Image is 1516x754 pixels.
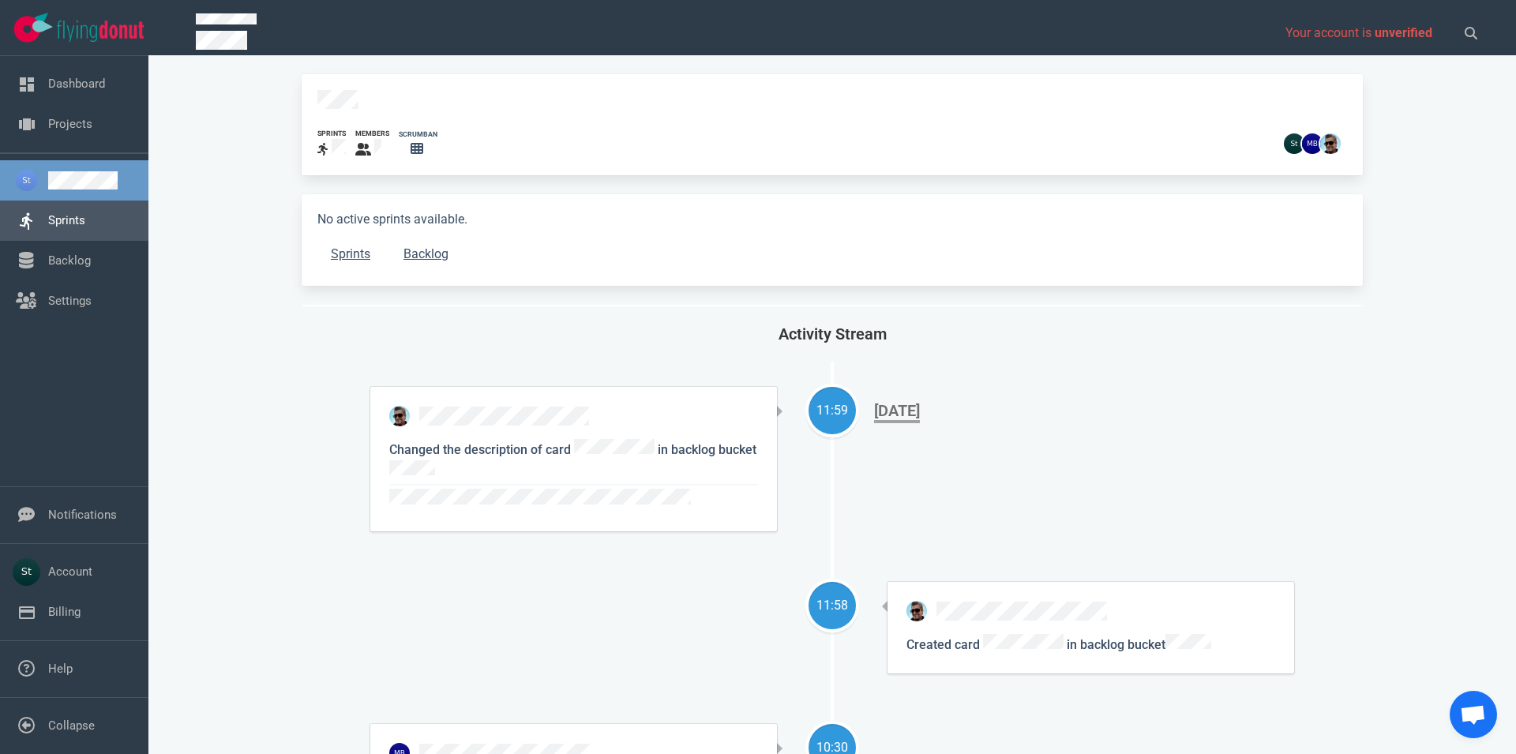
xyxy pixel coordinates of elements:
[48,77,105,91] a: Dashboard
[48,213,85,227] a: Sprints
[389,442,756,478] span: in backlog bucket
[779,324,887,343] span: Activity Stream
[874,401,920,423] div: [DATE]
[355,129,389,159] a: members
[48,253,91,268] a: Backlog
[48,662,73,676] a: Help
[1320,133,1341,154] img: 26
[1375,25,1432,40] span: unverified
[48,718,95,733] a: Collapse
[809,401,856,420] div: 11:59
[389,406,410,426] img: 26
[1450,691,1497,738] div: Open chat
[1302,133,1323,154] img: 26
[1067,637,1211,652] span: in backlog bucket
[48,508,117,522] a: Notifications
[1285,25,1432,40] span: Your account is
[389,439,758,512] p: Changed the description of card
[48,294,92,308] a: Settings
[809,596,856,615] div: 11:58
[48,565,92,579] a: Account
[302,194,1363,286] div: No active sprints available.
[906,634,1275,655] p: Created card
[317,129,346,159] a: sprints
[906,601,927,621] img: 26
[48,117,92,131] a: Projects
[399,129,437,140] div: scrumban
[57,21,144,42] img: Flying Donut text logo
[48,605,81,619] a: Billing
[390,238,462,270] a: Backlog
[1284,133,1304,154] img: 26
[317,129,346,139] div: sprints
[355,129,389,139] div: members
[317,238,384,270] a: Sprints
